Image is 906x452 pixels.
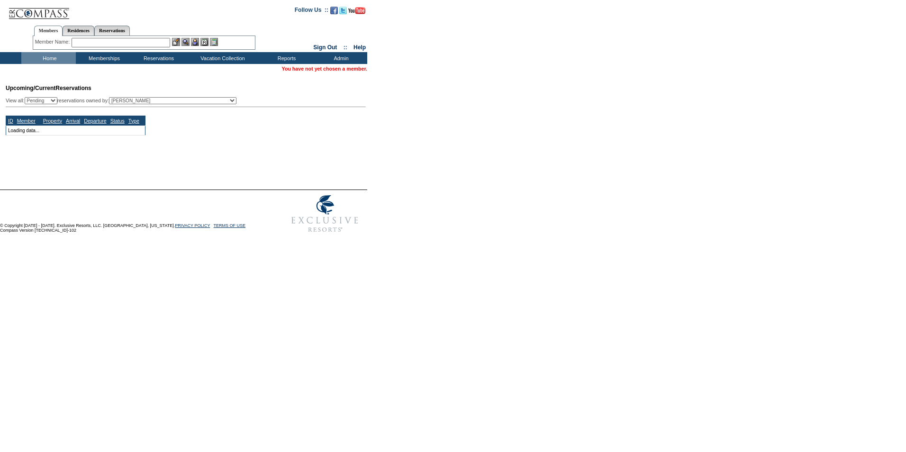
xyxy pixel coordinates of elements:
[214,223,246,228] a: TERMS OF USE
[34,26,63,36] a: Members
[330,9,338,15] a: Become our fan on Facebook
[210,38,218,46] img: b_calculator.gif
[339,7,347,14] img: Follow us on Twitter
[344,44,347,51] span: ::
[6,85,91,91] span: Reservations
[66,118,80,124] a: Arrival
[191,38,199,46] img: Impersonate
[6,126,145,135] td: Loading data...
[6,85,55,91] span: Upcoming/Current
[181,38,190,46] img: View
[172,38,180,46] img: b_edit.gif
[282,190,367,237] img: Exclusive Resorts
[35,38,72,46] div: Member Name:
[313,52,367,64] td: Admin
[258,52,313,64] td: Reports
[339,9,347,15] a: Follow us on Twitter
[282,66,367,72] span: You have not yet chosen a member.
[185,52,258,64] td: Vacation Collection
[348,7,365,14] img: Subscribe to our YouTube Channel
[84,118,106,124] a: Departure
[330,7,338,14] img: Become our fan on Facebook
[175,223,210,228] a: PRIVACY POLICY
[17,118,36,124] a: Member
[76,52,130,64] td: Memberships
[94,26,130,36] a: Reservations
[200,38,208,46] img: Reservations
[130,52,185,64] td: Reservations
[295,6,328,17] td: Follow Us ::
[43,118,62,124] a: Property
[6,97,241,104] div: View all: reservations owned by:
[128,118,139,124] a: Type
[313,44,337,51] a: Sign Out
[63,26,94,36] a: Residences
[348,9,365,15] a: Subscribe to our YouTube Channel
[353,44,366,51] a: Help
[110,118,125,124] a: Status
[8,118,13,124] a: ID
[21,52,76,64] td: Home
